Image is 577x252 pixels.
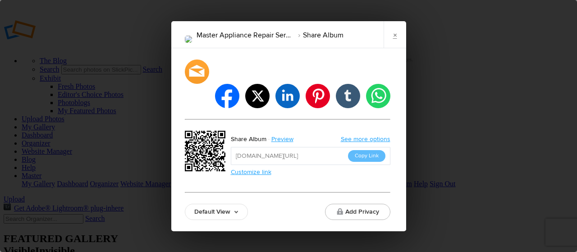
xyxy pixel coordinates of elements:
[366,84,390,108] li: whatsapp
[325,204,390,220] button: Add Privacy
[231,133,266,145] div: Share Album
[275,84,300,108] li: linkedin
[185,36,192,43] img: affordable_appliance_repair_service.png
[266,133,300,145] a: Preview
[336,84,360,108] li: tumblr
[293,27,343,43] li: Share Album
[384,21,406,48] a: ×
[348,150,385,162] button: Copy Link
[341,135,390,143] a: See more options
[197,27,293,43] li: Master Appliance Repair Service
[231,168,271,176] a: Customize link
[215,84,239,108] li: facebook
[185,204,248,220] a: Default View
[245,84,270,108] li: twitter
[185,131,228,174] div: https://slickpic.us/18392854jMjz
[306,84,330,108] li: pinterest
